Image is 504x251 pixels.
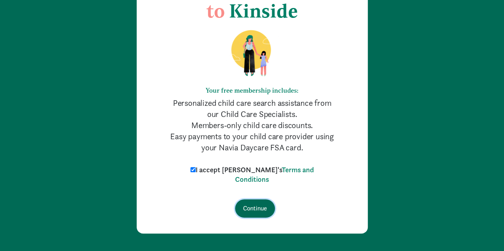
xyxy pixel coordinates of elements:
img: illustration-mom-daughter.png [222,29,282,77]
p: Personalized child care search assistance from our Child Care Specialists. [169,97,336,120]
label: I accept [PERSON_NAME]'s [188,165,316,184]
h6: Your free membership includes: [169,87,336,94]
p: Members-only child care discounts. [169,120,336,131]
input: I accept [PERSON_NAME]'sTerms and Conditions [190,167,196,172]
p: Easy payments to your child care provider using your Navia Daycare FSA card. [169,131,336,153]
input: Continue [235,199,275,218]
a: Terms and Conditions [235,165,314,184]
